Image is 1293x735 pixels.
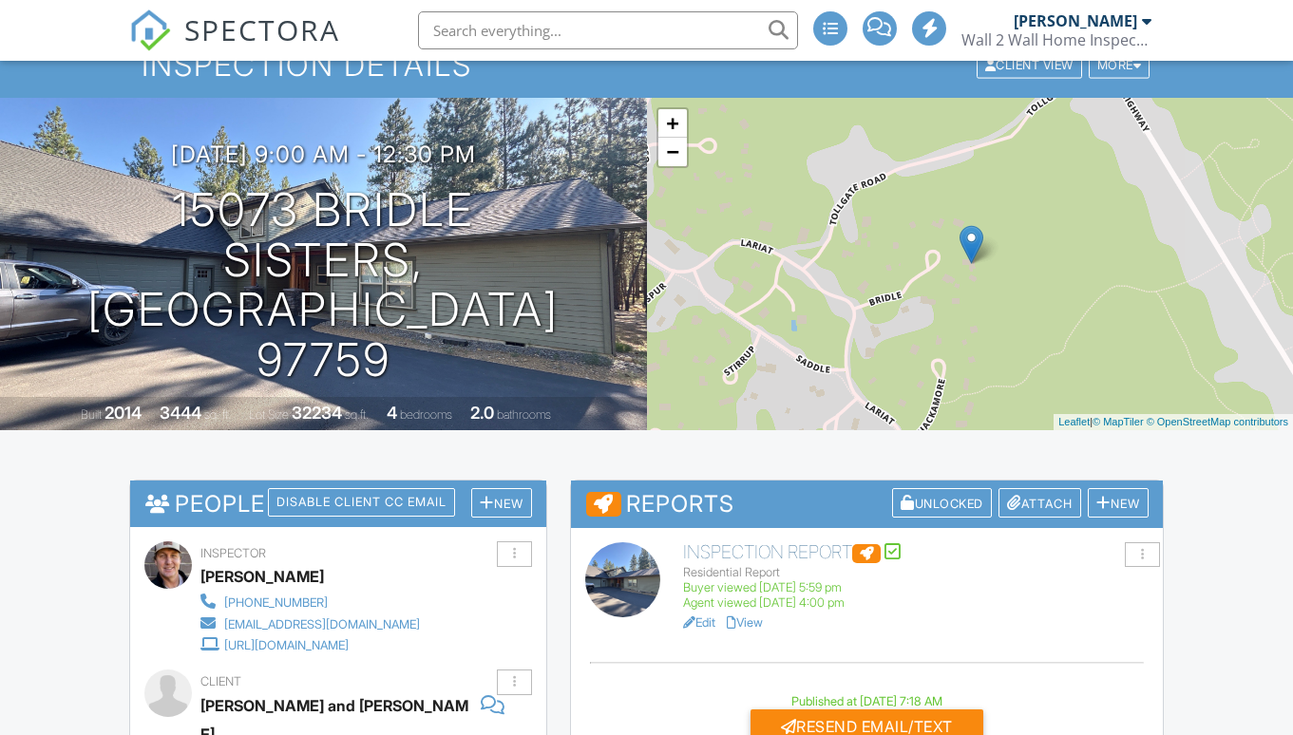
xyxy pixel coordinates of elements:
[292,403,342,423] div: 32234
[81,407,102,422] span: Built
[224,617,420,632] div: [EMAIL_ADDRESS][DOMAIN_NAME]
[1093,416,1144,427] a: © MapTiler
[105,403,142,423] div: 2014
[142,48,1151,82] h1: Inspection Details
[200,591,420,612] a: [PHONE_NUMBER]
[249,407,289,422] span: Lot Size
[184,9,340,49] span: SPECTORA
[1089,53,1150,79] div: More
[1088,488,1149,518] div: New
[204,407,231,422] span: sq. ft.
[683,565,1149,580] div: Residential Report
[470,403,494,423] div: 2.0
[129,9,171,51] img: The Best Home Inspection Software - Spectora
[975,57,1087,71] a: Client View
[130,481,546,527] h3: People
[345,407,369,422] span: sq.ft.
[171,141,476,167] h3: [DATE] 9:00 am - 12:30 pm
[200,633,420,654] a: [URL][DOMAIN_NAME]
[400,407,452,422] span: bedrooms
[200,562,324,591] div: [PERSON_NAME]
[683,542,1149,563] h6: Inspection Report
[200,674,241,688] span: Client
[683,542,1149,611] a: Inspection Report Residential Report Buyer viewed [DATE] 5:59 pm Agent viewed [DATE] 4:00 pm
[892,488,992,518] div: Unlocked
[1147,416,1288,427] a: © OpenStreetMap contributors
[1014,11,1137,30] div: [PERSON_NAME]
[418,11,798,49] input: Search everything...
[224,638,349,653] div: [URL][DOMAIN_NAME]
[658,109,687,138] a: Zoom in
[268,488,455,517] div: Disable Client CC Email
[387,403,397,423] div: 4
[683,580,1149,595] div: Buyer viewed [DATE] 5:59 pm
[961,30,1151,49] div: Wall 2 Wall Home Inspections
[1058,416,1090,427] a: Leaflet
[471,488,532,518] div: New
[129,26,340,66] a: SPECTORA
[200,612,420,633] a: [EMAIL_ADDRESS][DOMAIN_NAME]
[727,615,763,630] a: View
[571,481,1163,528] h3: Reports
[683,595,1149,611] div: Agent viewed [DATE] 4:00 pm
[224,595,328,611] div: [PHONE_NUMBER]
[658,138,687,166] a: Zoom out
[683,615,715,630] a: Edit
[998,488,1081,518] div: Attach
[585,694,1149,709] div: Published at [DATE] 7:18 AM
[497,407,551,422] span: bathrooms
[30,185,617,386] h1: 15073 Bridle Sisters, [GEOGRAPHIC_DATA] 97759
[977,53,1082,79] div: Client View
[160,403,201,423] div: 3444
[1054,414,1293,430] div: |
[200,546,266,560] span: Inspector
